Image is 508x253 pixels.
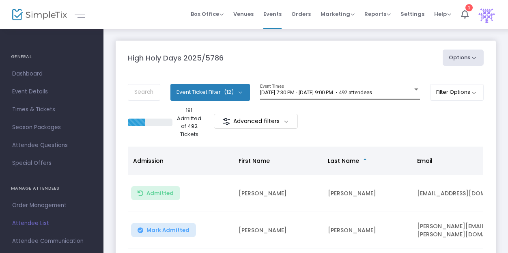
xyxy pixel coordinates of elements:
[133,157,164,165] span: Admission
[214,114,298,129] m-button: Advanced filters
[11,49,93,65] h4: GENERAL
[234,212,323,249] td: [PERSON_NAME]
[321,10,355,18] span: Marketing
[11,180,93,197] h4: MANAGE ATTENDEES
[131,186,180,200] button: Admitted
[291,4,311,24] span: Orders
[12,86,91,97] span: Event Details
[434,10,451,18] span: Help
[465,4,473,11] div: 1
[12,122,91,133] span: Season Packages
[400,4,424,24] span: Settings
[12,158,91,169] span: Special Offers
[12,200,91,211] span: Order Management
[234,175,323,212] td: [PERSON_NAME]
[263,4,282,24] span: Events
[146,227,189,234] span: Mark Admitted
[323,212,412,249] td: [PERSON_NAME]
[362,158,368,164] span: Sortable
[131,223,196,237] button: Mark Admitted
[417,157,433,165] span: Email
[224,89,234,95] span: (12)
[364,10,391,18] span: Reports
[233,4,254,24] span: Venues
[170,84,250,100] button: Event Ticket Filter(12)
[12,236,91,247] span: Attendee Communication
[222,117,230,125] img: filter
[443,50,484,66] button: Options
[146,190,174,197] span: Admitted
[12,69,91,79] span: Dashboard
[328,157,359,165] span: Last Name
[12,140,91,151] span: Attendee Questions
[430,84,484,100] button: Filter Options
[176,106,203,138] p: 191 Admitted of 492 Tickets
[191,10,224,18] span: Box Office
[12,218,91,229] span: Attendee List
[12,104,91,115] span: Times & Tickets
[260,89,372,95] span: [DATE] 7:30 PM - [DATE] 9:00 PM • 492 attendees
[128,84,160,101] input: Search by name, order number, email, ip address
[323,175,412,212] td: [PERSON_NAME]
[128,52,224,63] m-panel-title: High Holy Days 2025/5786
[239,157,270,165] span: First Name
